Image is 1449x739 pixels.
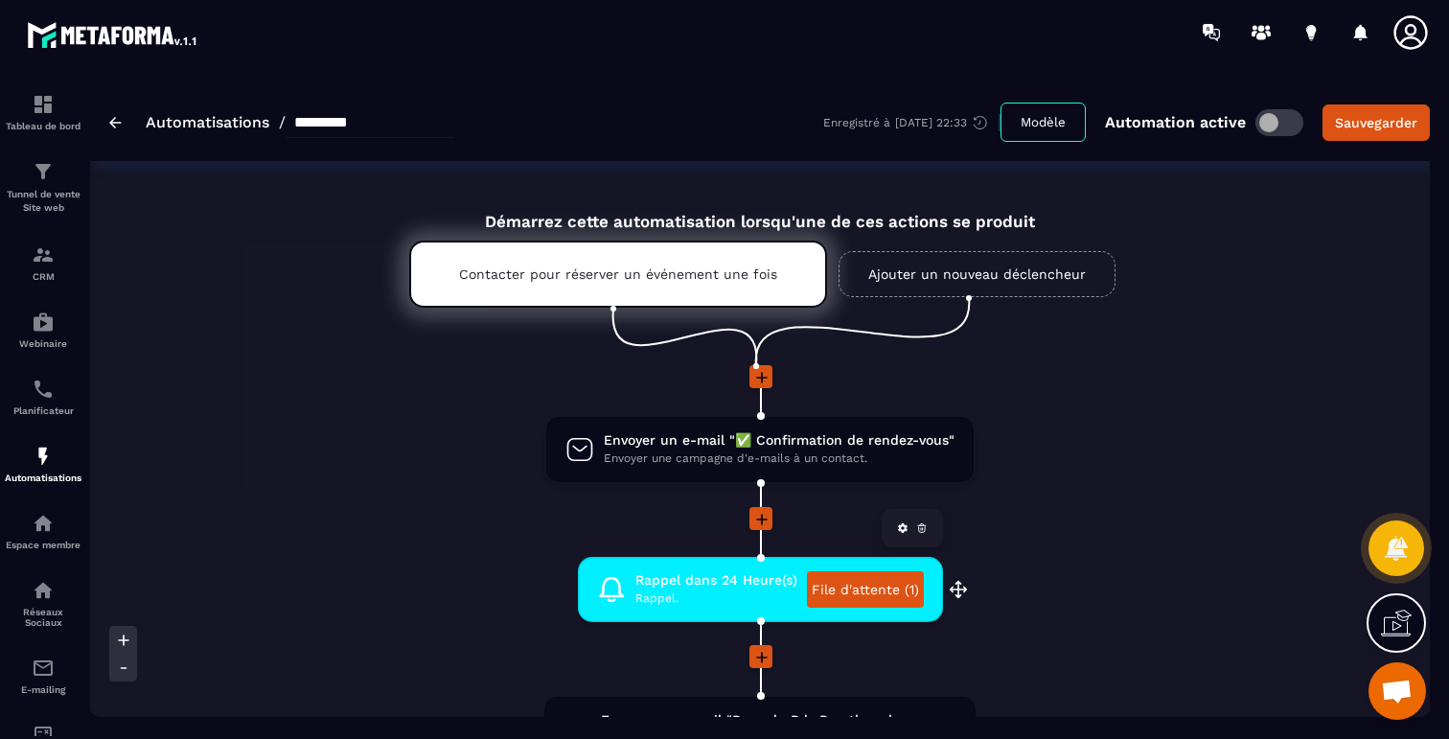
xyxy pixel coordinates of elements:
img: automations [32,311,55,334]
div: Ouvrir le chat [1368,662,1426,720]
button: Sauvegarder [1322,104,1430,141]
div: Démarrez cette automatisation lorsqu'une de ces actions se produit [361,190,1160,231]
span: Envoyer un e-mail "✅ Confirmation de rendez-vous" [604,431,954,450]
p: Réseaux Sociaux [5,607,81,628]
p: Tableau de bord [5,121,81,131]
span: / [279,113,286,131]
span: Rappel. [635,589,797,608]
img: arrow [109,117,122,128]
a: automationsautomationsEspace membre [5,497,81,565]
a: automationsautomationsWebinaire [5,296,81,363]
img: automations [32,445,55,468]
button: Modèle [1000,103,1086,142]
img: social-network [32,579,55,602]
img: formation [32,243,55,266]
p: Planificateur [5,405,81,416]
p: Contacter pour réserver un événement une fois [459,266,777,282]
img: automations [32,512,55,535]
p: CRM [5,271,81,282]
p: [DATE] 22:33 [895,116,967,129]
a: emailemailE-mailing [5,642,81,709]
a: social-networksocial-networkRéseaux Sociaux [5,565,81,642]
div: Sauvegarder [1335,113,1417,132]
img: email [32,657,55,680]
span: Rappel dans 24 Heure(s) [635,571,797,589]
p: E-mailing [5,684,81,695]
p: Automatisations [5,473,81,483]
p: Webinaire [5,338,81,349]
img: formation [32,93,55,116]
p: Automation active [1105,113,1246,131]
a: Automatisations [146,113,269,131]
a: File d'attente (1) [807,571,924,608]
span: Envoyer une campagne d'e-mails à un contact. [604,450,954,468]
img: formation [32,160,55,183]
a: formationformationTunnel de vente Site web [5,146,81,229]
p: Espace membre [5,540,81,550]
a: schedulerschedulerPlanificateur [5,363,81,430]
img: scheduler [32,378,55,401]
a: Ajouter un nouveau déclencheur [839,251,1115,297]
a: formationformationCRM [5,229,81,296]
div: Enregistré à [823,114,1000,131]
img: logo [27,17,199,52]
a: automationsautomationsAutomatisations [5,430,81,497]
a: formationformationTableau de bord [5,79,81,146]
p: Tunnel de vente Site web [5,188,81,215]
